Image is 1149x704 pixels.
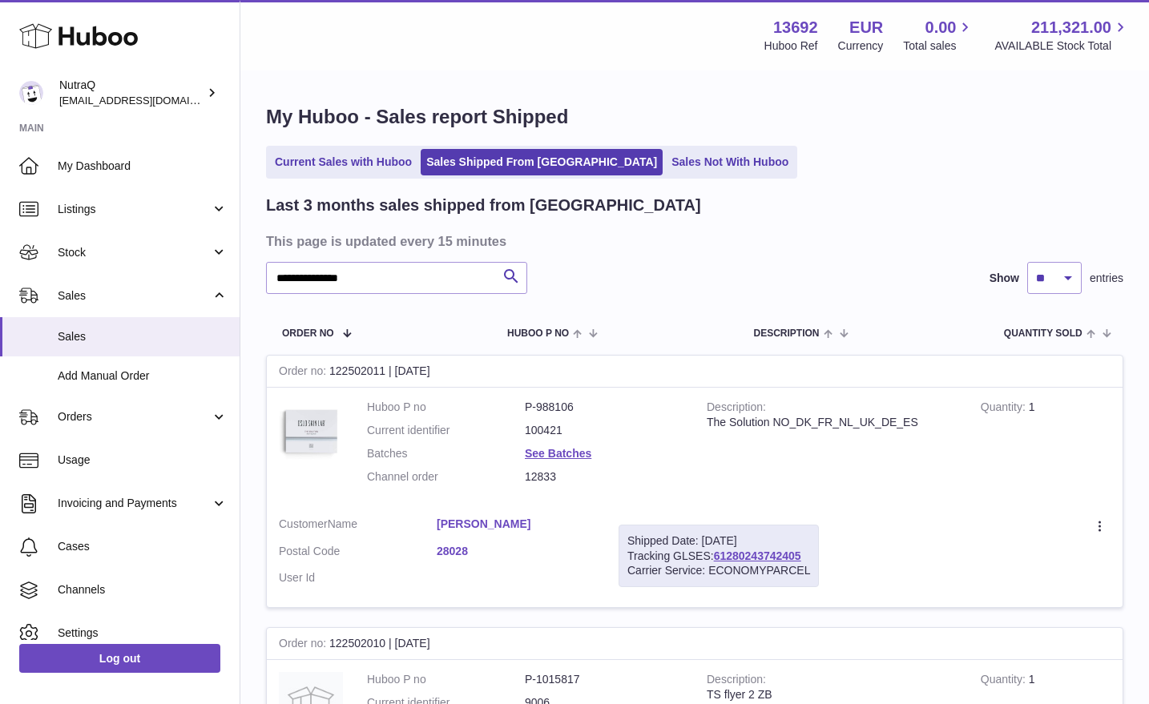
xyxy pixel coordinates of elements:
div: Carrier Service: ECONOMYPARCEL [627,563,810,578]
a: Log out [19,644,220,673]
div: 122502011 | [DATE] [267,356,1123,388]
dt: Current identifier [367,423,525,438]
td: 1 [969,388,1123,505]
a: See Batches [525,447,591,460]
h1: My Huboo - Sales report Shipped [266,104,1123,130]
strong: 13692 [773,17,818,38]
a: 211,321.00 AVAILABLE Stock Total [994,17,1130,54]
a: [PERSON_NAME] [437,517,595,532]
a: Sales Not With Huboo [666,149,794,175]
a: 0.00 Total sales [903,17,974,54]
span: 211,321.00 [1031,17,1111,38]
dt: Batches [367,446,525,461]
span: Channels [58,582,228,597]
strong: EUR [849,17,883,38]
span: Description [753,328,819,339]
span: Invoicing and Payments [58,496,211,511]
div: TS flyer 2 ZB [707,687,957,702]
strong: Description [707,400,766,417]
dd: P-988106 [525,400,683,415]
a: 61280243742405 [714,549,801,562]
span: Add Manual Order [58,368,228,384]
span: Stock [58,245,211,260]
div: Shipped Date: [DATE] [627,533,810,549]
span: My Dashboard [58,159,228,174]
strong: Quantity [981,400,1029,417]
div: The Solution NO_DK_FR_NL_UK_DE_ES [707,415,957,430]
span: [EMAIL_ADDRESS][DOMAIN_NAME] [59,94,236,107]
h3: This page is updated every 15 minutes [266,232,1119,250]
dt: Huboo P no [367,672,525,687]
span: AVAILABLE Stock Total [994,38,1130,54]
div: Currency [838,38,884,54]
div: NutraQ [59,78,204,108]
strong: Order no [279,637,329,654]
dt: Huboo P no [367,400,525,415]
span: Sales [58,329,228,344]
span: Usage [58,453,228,468]
span: Listings [58,202,211,217]
dt: User Id [279,570,437,585]
a: Sales Shipped From [GEOGRAPHIC_DATA] [421,149,663,175]
span: Orders [58,409,211,424]
dd: 12833 [525,469,683,485]
span: Sales [58,288,211,304]
strong: Description [707,673,766,690]
strong: Quantity [981,673,1029,690]
span: Cases [58,539,228,554]
span: Customer [279,517,328,530]
span: Huboo P no [507,328,569,339]
strong: Order no [279,364,329,381]
span: Total sales [903,38,974,54]
div: Huboo Ref [764,38,818,54]
dd: P-1015817 [525,672,683,687]
a: Current Sales with Huboo [269,149,417,175]
div: 122502010 | [DATE] [267,628,1123,660]
span: entries [1090,271,1123,286]
dt: Postal Code [279,544,437,563]
dt: Name [279,517,437,536]
h2: Last 3 months sales shipped from [GEOGRAPHIC_DATA] [266,195,701,216]
span: 0.00 [925,17,957,38]
a: 28028 [437,544,595,559]
img: log@nutraq.com [19,81,43,105]
span: Order No [282,328,334,339]
span: Settings [58,626,228,641]
dd: 100421 [525,423,683,438]
dt: Channel order [367,469,525,485]
img: 136921728478892.jpg [279,400,343,464]
span: Quantity Sold [1004,328,1082,339]
label: Show [990,271,1019,286]
div: Tracking GLSES: [619,525,819,588]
